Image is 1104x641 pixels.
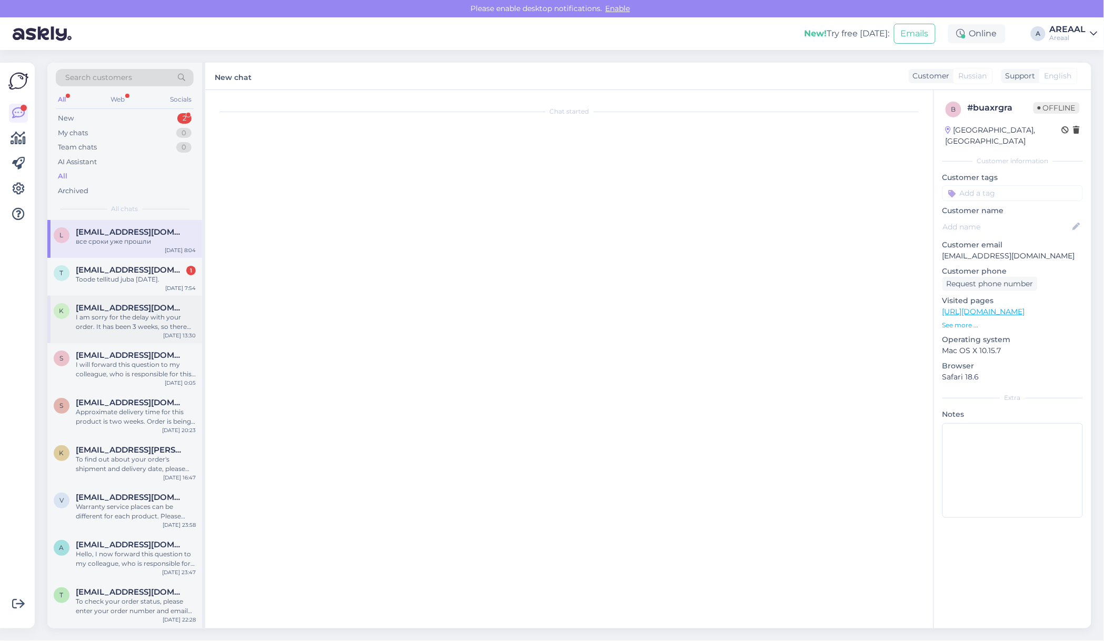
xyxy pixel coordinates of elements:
[1050,25,1086,34] div: AREAAL
[215,69,252,83] label: New chat
[805,27,890,40] div: Try free [DATE]:
[165,379,196,387] div: [DATE] 0:05
[76,587,185,597] span: taago.pikas@gmail.com
[1050,25,1098,42] a: AREAALAreaal
[76,398,185,407] span: sashababiy797@gmail.com
[56,93,68,106] div: All
[58,128,88,138] div: My chats
[165,246,196,254] div: [DATE] 8:04
[942,266,1083,277] p: Customer phone
[58,113,74,124] div: New
[65,72,132,83] span: Search customers
[162,568,196,576] div: [DATE] 23:47
[58,142,97,153] div: Team chats
[59,544,64,552] span: a
[216,107,923,116] div: Chat started
[942,156,1083,166] div: Customer information
[59,307,64,315] span: k
[1001,71,1036,82] div: Support
[942,239,1083,251] p: Customer email
[76,360,196,379] div: I will forward this question to my colleague, who is responsible for this. The reply will be here...
[163,521,196,529] div: [DATE] 23:58
[76,303,185,313] span: kaismartin1@gmail.com
[76,275,196,284] div: Toode tellitud juba [DATE].
[76,540,185,549] span: aasorgmarie@gmail.com
[176,128,192,138] div: 0
[942,307,1025,316] a: [URL][DOMAIN_NAME]
[946,125,1062,147] div: [GEOGRAPHIC_DATA], [GEOGRAPHIC_DATA]
[60,354,64,362] span: s
[1050,34,1086,42] div: Areaal
[76,407,196,426] div: Approximate delivery time for this product is two weeks. Order is being processed.
[943,221,1071,233] input: Add name
[942,320,1083,330] p: See more ...
[76,237,196,246] div: все сроки уже прошли
[942,277,1038,291] div: Request phone number
[942,205,1083,216] p: Customer name
[177,113,192,124] div: 2
[76,597,196,616] div: To check your order status, please enter your order number and email on these tracking pages: - [...
[165,284,196,292] div: [DATE] 7:54
[168,93,194,106] div: Socials
[942,393,1083,403] div: Extra
[186,266,196,275] div: 1
[60,402,64,409] span: s
[951,105,956,113] span: b
[603,4,634,13] span: Enable
[1033,102,1080,114] span: Offline
[163,474,196,482] div: [DATE] 16:47
[942,185,1083,201] input: Add a tag
[162,426,196,434] div: [DATE] 20:23
[76,265,185,275] span: triinuke87@gmail.com
[109,93,127,106] div: Web
[959,71,987,82] span: Russian
[163,616,196,624] div: [DATE] 22:28
[1031,26,1046,41] div: A
[76,502,196,521] div: Warranty service places can be different for each product. Please email us at info@areaal with yo...
[76,227,185,237] span: leesi@rambler.ru
[942,251,1083,262] p: [EMAIL_ADDRESS][DOMAIN_NAME]
[942,334,1083,345] p: Operating system
[76,493,185,502] span: Vitaliskiba1978@gmail.com
[942,295,1083,306] p: Visited pages
[58,171,67,182] div: All
[112,204,138,214] span: All chats
[968,102,1033,114] div: # buaxrgra
[163,332,196,339] div: [DATE] 13:30
[942,172,1083,183] p: Customer tags
[58,186,88,196] div: Archived
[8,71,28,91] img: Askly Logo
[805,28,827,38] b: New!
[76,313,196,332] div: I am sorry for the delay with your order. It has been 3 weeks, so there might be a problem with p...
[942,345,1083,356] p: Mac OS X 10.15.7
[60,269,64,277] span: t
[76,445,185,455] span: kalabin@basnet.lv
[58,157,97,167] div: AI Assistant
[894,24,936,44] button: Emails
[176,142,192,153] div: 0
[942,360,1083,372] p: Browser
[59,449,64,457] span: k
[76,455,196,474] div: To find out about your order's shipment and delivery date, please enter your order number and ema...
[60,231,64,239] span: l
[909,71,950,82] div: Customer
[59,496,64,504] span: V
[76,350,185,360] span: shishkinaolga2013@gmail.com
[1045,71,1072,82] span: English
[60,591,64,599] span: t
[76,549,196,568] div: Hello, I now forward this question to my colleague, who is responsible for this. The reply will b...
[948,24,1006,43] div: Online
[942,409,1083,420] p: Notes
[942,372,1083,383] p: Safari 18.6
